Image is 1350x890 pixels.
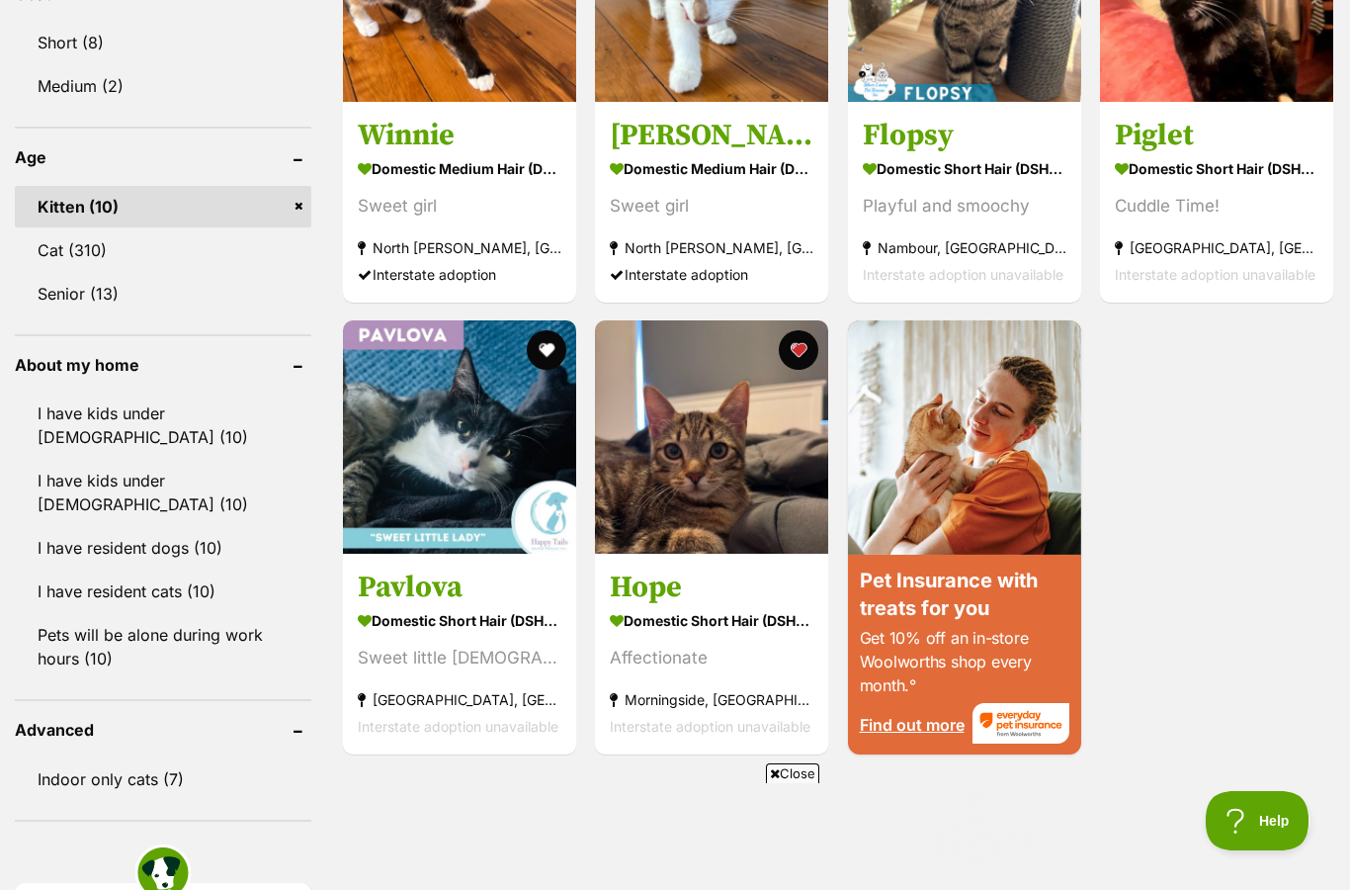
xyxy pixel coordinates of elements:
span: Close [766,763,819,783]
div: Interstate adoption [610,260,813,287]
strong: North [PERSON_NAME], [GEOGRAPHIC_DATA] [610,233,813,260]
a: Cat (310) [15,229,311,271]
div: Affectionate [610,645,813,671]
a: Hope Domestic Short Hair (DSH) Cat Affectionate Morningside, [GEOGRAPHIC_DATA] Interstate adoptio... [595,554,828,755]
a: Short (8) [15,22,311,63]
strong: Morningside, [GEOGRAPHIC_DATA] [610,686,813,713]
div: Sweet girl [358,192,561,219]
a: I have resident cats (10) [15,571,311,612]
a: Indoor only cats (7) [15,758,311,800]
div: Sweet little [DEMOGRAPHIC_DATA] [358,645,561,671]
a: Medium (2) [15,65,311,107]
div: Interstate adoption [358,260,561,287]
strong: Domestic Short Hair (DSH) Cat [863,153,1066,182]
h3: Hope [610,569,813,606]
a: Senior (13) [15,273,311,314]
img: Hope - Domestic Short Hair (DSH) Cat [595,320,828,554]
header: Advanced [15,721,311,739]
span: Interstate adoption unavailable [358,718,558,735]
a: I have kids under [DEMOGRAPHIC_DATA] (10) [15,393,311,458]
div: Playful and smoochy [863,192,1066,219]
span: Interstate adoption unavailable [863,265,1063,282]
a: Flopsy Domestic Short Hair (DSH) Cat Playful and smoochy Nambour, [GEOGRAPHIC_DATA] Interstate ad... [848,101,1081,302]
h3: Winnie [358,116,561,153]
a: Piglet Domestic Short Hair (DSH) Cat Cuddle Time! [GEOGRAPHIC_DATA], [GEOGRAPHIC_DATA] Interstate... [1100,101,1333,302]
strong: Domestic Short Hair (DSH) Cat [358,606,561,635]
strong: North [PERSON_NAME], [GEOGRAPHIC_DATA] [358,233,561,260]
strong: Domestic Short Hair (DSH) Cat [610,606,813,635]
h3: Flopsy [863,116,1066,153]
strong: [GEOGRAPHIC_DATA], [GEOGRAPHIC_DATA] [358,686,561,713]
strong: Domestic Medium Hair (DMH) Cat [610,153,813,182]
strong: [GEOGRAPHIC_DATA], [GEOGRAPHIC_DATA] [1115,233,1318,260]
h3: Piglet [1115,116,1318,153]
a: Pets will be alone during work hours (10) [15,614,311,679]
a: I have resident dogs (10) [15,527,311,569]
h3: [PERSON_NAME] [610,116,813,153]
strong: Nambour, [GEOGRAPHIC_DATA] [863,233,1066,260]
img: Pavlova - Domestic Short Hair (DSH) Cat [343,320,576,554]
header: About my home [15,356,311,374]
a: Winnie Domestic Medium Hair (DMH) Cat Sweet girl North [PERSON_NAME], [GEOGRAPHIC_DATA] Interstat... [343,101,576,302]
header: Age [15,148,311,166]
a: I have kids under [DEMOGRAPHIC_DATA] (10) [15,460,311,525]
div: Cuddle Time! [1115,192,1318,219]
a: Kitten (10) [15,186,311,227]
div: Sweet girl [610,192,813,219]
h3: Pavlova [358,569,561,606]
span: Interstate adoption unavailable [610,718,810,735]
button: favourite [527,330,566,370]
iframe: Advertisement [315,791,1035,880]
strong: Domestic Short Hair (DSH) Cat [1115,153,1318,182]
strong: Domestic Medium Hair (DMH) Cat [358,153,561,182]
iframe: Help Scout Beacon - Open [1206,791,1310,850]
span: Interstate adoption unavailable [1115,265,1315,282]
a: [PERSON_NAME] Domestic Medium Hair (DMH) Cat Sweet girl North [PERSON_NAME], [GEOGRAPHIC_DATA] In... [595,101,828,302]
a: Pavlova Domestic Short Hair (DSH) Cat Sweet little [DEMOGRAPHIC_DATA] [GEOGRAPHIC_DATA], [GEOGRAP... [343,554,576,755]
button: favourite [780,330,819,370]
